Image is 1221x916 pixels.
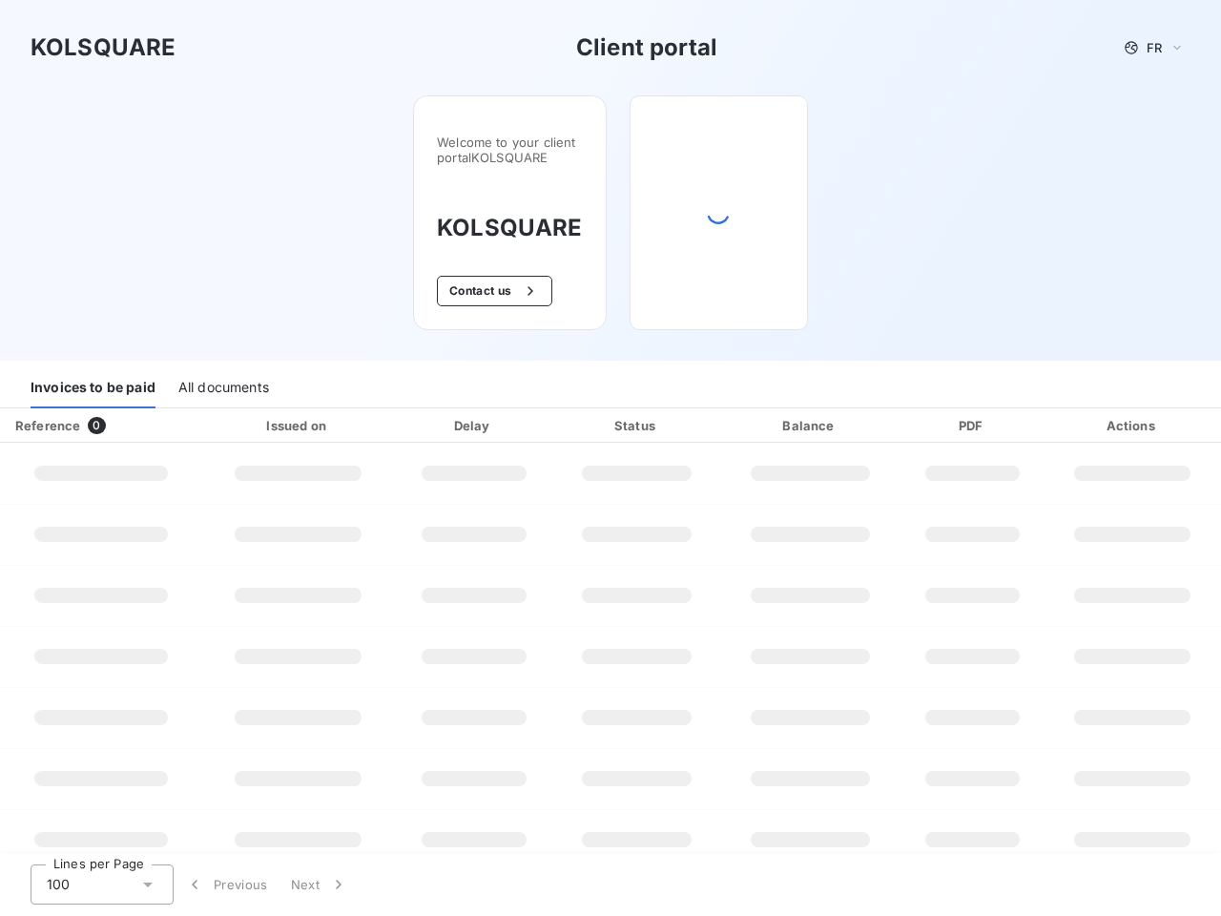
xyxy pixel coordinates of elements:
span: 100 [47,875,70,894]
h3: KOLSQUARE [437,211,583,245]
span: 0 [88,417,105,434]
button: Contact us [437,276,552,306]
h3: KOLSQUARE [31,31,176,65]
div: Delay [398,416,549,435]
div: All documents [178,368,269,408]
div: Status [557,416,715,435]
button: Next [279,864,360,905]
div: Invoices to be paid [31,368,155,408]
span: Welcome to your client portal KOLSQUARE [437,135,583,165]
div: Actions [1047,416,1217,435]
span: FR [1147,40,1162,55]
div: Issued on [206,416,390,435]
div: PDF [904,416,1040,435]
div: Balance [724,416,898,435]
button: Previous [174,864,279,905]
div: Reference [15,418,80,433]
h3: Client portal [576,31,717,65]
